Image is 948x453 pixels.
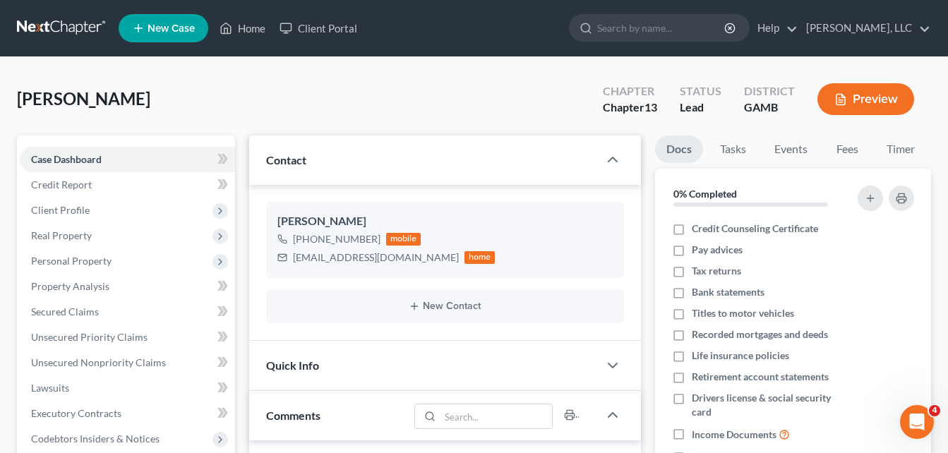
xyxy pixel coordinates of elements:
div: Chapter [603,83,657,99]
a: Home [212,16,272,41]
button: New Contact [277,301,613,312]
a: Case Dashboard [20,147,235,172]
span: [PERSON_NAME] [17,88,150,109]
span: Executory Contracts [31,407,121,419]
span: Retirement account statements [692,370,829,384]
a: Unsecured Priority Claims [20,325,235,350]
span: Comments [266,409,320,422]
span: Quick Info [266,358,319,372]
span: Recorded mortgages and deeds [692,327,828,342]
input: Search... [440,404,553,428]
div: Chapter [603,99,657,116]
span: Life insurance policies [692,349,789,363]
span: Contact [266,153,306,167]
a: [PERSON_NAME], LLC [799,16,930,41]
a: Fees [824,135,870,163]
span: Client Profile [31,204,90,216]
div: Lead [680,99,721,116]
span: Credit Counseling Certificate [692,222,818,236]
span: Drivers license & social security card [692,391,850,419]
span: 13 [644,100,657,114]
span: Income Documents [692,428,776,442]
span: Property Analysis [31,280,109,292]
span: Unsecured Priority Claims [31,331,148,343]
div: GAMB [744,99,795,116]
a: Credit Report [20,172,235,198]
input: Search by name... [597,15,726,41]
a: Docs [655,135,703,163]
span: Credit Report [31,179,92,191]
div: [EMAIL_ADDRESS][DOMAIN_NAME] [293,250,459,265]
a: Lawsuits [20,375,235,401]
a: Client Portal [272,16,364,41]
a: Help [750,16,798,41]
button: Preview [817,83,914,115]
span: Bank statements [692,285,764,299]
span: Tax returns [692,264,741,278]
a: Timer [875,135,926,163]
span: Titles to motor vehicles [692,306,794,320]
div: Status [680,83,721,99]
div: mobile [386,233,421,246]
strong: 0% Completed [673,188,737,200]
a: Events [763,135,819,163]
span: Secured Claims [31,306,99,318]
span: Pay advices [692,243,743,257]
iframe: Intercom live chat [900,405,934,439]
span: Lawsuits [31,382,69,394]
span: Unsecured Nonpriority Claims [31,356,166,368]
span: Codebtors Insiders & Notices [31,433,160,445]
span: Real Property [31,229,92,241]
div: [PHONE_NUMBER] [293,232,380,246]
div: District [744,83,795,99]
a: Secured Claims [20,299,235,325]
span: New Case [148,23,195,34]
div: [PERSON_NAME] [277,213,613,230]
span: Personal Property [31,255,112,267]
a: Executory Contracts [20,401,235,426]
a: Unsecured Nonpriority Claims [20,350,235,375]
div: home [464,251,496,264]
a: Property Analysis [20,274,235,299]
span: Case Dashboard [31,153,102,165]
span: 4 [929,405,940,416]
a: Tasks [709,135,757,163]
